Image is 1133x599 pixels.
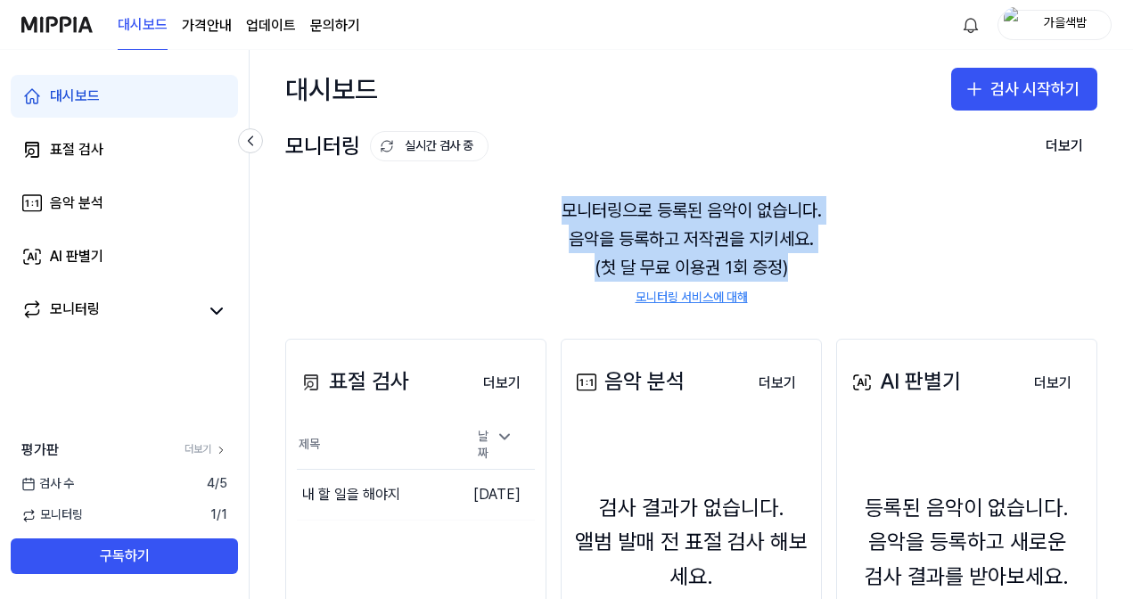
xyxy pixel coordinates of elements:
img: profile [1004,7,1025,43]
a: 대시보드 [118,1,168,50]
th: 제목 [297,422,456,470]
a: 모니터링 [21,299,199,324]
button: 더보기 [1020,365,1086,401]
a: 더보기 [744,364,810,401]
a: AI 판별기 [11,235,238,278]
a: 더보기 [185,442,227,457]
button: 실시간 검사 중 [370,131,489,161]
a: 업데이트 [246,15,296,37]
div: 대시보드 [285,68,378,111]
div: 등록된 음악이 없습니다. 음악을 등록하고 새로운 검사 결과를 받아보세요. [848,491,1086,594]
img: 알림 [960,14,981,36]
div: 음악 분석 [572,365,685,398]
td: [DATE] [456,469,535,520]
div: 날짜 [471,423,521,468]
a: 더보기 [1020,364,1086,401]
button: 더보기 [1031,128,1097,164]
div: 음악 분석 [50,193,103,214]
a: 모니터링 서비스에 대해 [636,289,748,307]
a: 표절 검사 [11,128,238,171]
button: 구독하기 [11,538,238,574]
a: 더보기 [469,364,535,401]
button: 더보기 [469,365,535,401]
a: 음악 분석 [11,182,238,225]
div: 표절 검사 [297,365,409,398]
div: AI 판별기 [848,365,961,398]
button: 검사 시작하기 [951,68,1097,111]
div: 모니터링 [285,129,489,163]
div: 표절 검사 [50,139,103,160]
a: 가격안내 [182,15,232,37]
div: 대시보드 [50,86,100,107]
span: 4 / 5 [207,475,227,493]
div: AI 판별기 [50,246,103,267]
span: 검사 수 [21,475,74,493]
div: 모니터링 [50,299,100,324]
a: 대시보드 [11,75,238,118]
span: 모니터링 [21,506,83,524]
a: 문의하기 [310,15,360,37]
span: 1 / 1 [210,506,227,524]
div: 가을색밤 [1030,14,1100,34]
div: 검사 결과가 없습니다. 앨범 발매 전 표절 검사 해보세요. [572,491,810,594]
div: 모니터링으로 등록된 음악이 없습니다. 음악을 등록하고 저작권을 지키세요. (첫 달 무료 이용권 1회 증정) [285,175,1097,328]
button: profile가을색밤 [998,10,1112,40]
span: 평가판 [21,439,59,461]
div: 내 할 일을 해야지 [302,484,400,505]
button: 더보기 [744,365,810,401]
